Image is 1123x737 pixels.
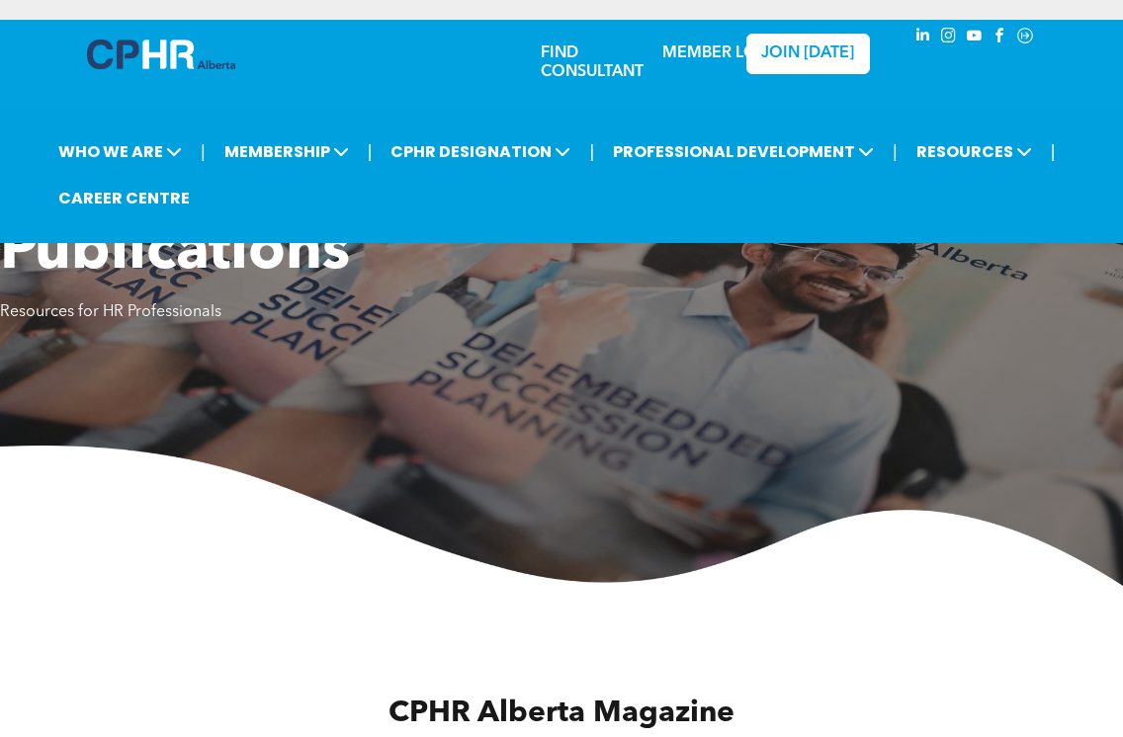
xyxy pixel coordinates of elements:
[607,133,880,170] span: PROFESSIONAL DEVELOPMENT
[218,133,355,170] span: MEMBERSHIP
[910,133,1038,170] span: RESOURCES
[937,25,959,51] a: instagram
[52,133,188,170] span: WHO WE ARE
[52,180,196,216] a: CAREER CENTRE
[911,25,933,51] a: linkedin
[201,131,206,172] li: |
[1051,131,1056,172] li: |
[589,131,594,172] li: |
[893,131,898,172] li: |
[761,44,854,63] span: JOIN [DATE]
[989,25,1010,51] a: facebook
[389,698,734,728] span: CPHR Alberta Magazine
[541,45,644,80] a: FIND CONSULTANT
[963,25,985,51] a: youtube
[1014,25,1036,51] a: Social network
[746,34,870,74] a: JOIN [DATE]
[368,131,373,172] li: |
[385,133,576,170] span: CPHR DESIGNATION
[87,40,235,69] img: A blue and white logo for cp alberta
[662,45,786,61] a: MEMBER LOGIN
